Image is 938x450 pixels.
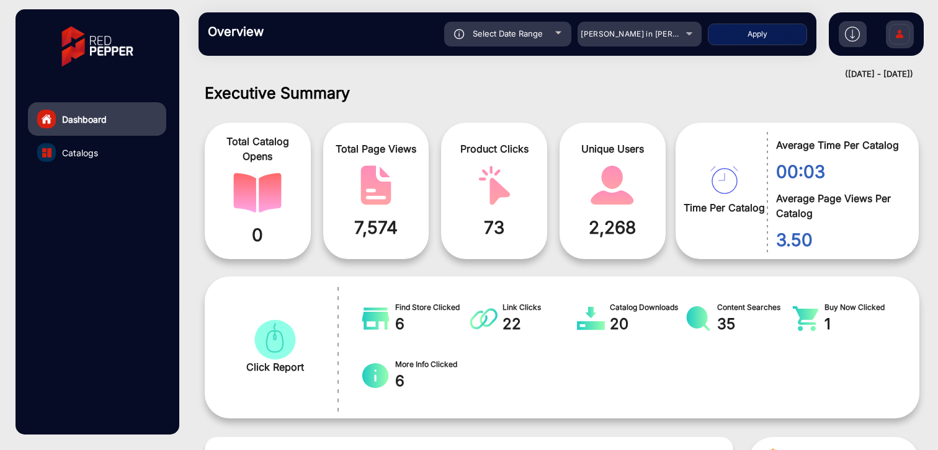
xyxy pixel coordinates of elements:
[887,14,913,58] img: Sign%20Up.svg
[214,134,301,164] span: Total Catalog Opens
[470,165,519,205] img: catalog
[450,141,538,156] span: Product Clicks
[454,29,465,39] img: icon
[395,359,470,370] span: More Info Clicked
[577,306,605,331] img: catalog
[395,302,470,313] span: Find Store Clicked
[333,141,420,156] span: Total Page Views
[208,24,382,39] h3: Overview
[62,113,107,126] span: Dashboard
[450,214,538,240] span: 73
[581,29,718,38] span: [PERSON_NAME] in [PERSON_NAME]
[824,302,900,313] span: Buy Now Clicked
[62,146,98,159] span: Catalogs
[395,370,470,392] span: 6
[473,29,543,38] span: Select Date Range
[684,306,712,331] img: catalog
[569,141,656,156] span: Unique Users
[792,306,820,331] img: catalog
[41,113,52,125] img: home
[333,214,420,240] span: 7,574
[205,84,919,102] h1: Executive Summary
[28,136,166,169] a: Catalogs
[776,159,900,185] span: 00:03
[610,302,685,313] span: Catalog Downloads
[710,166,738,194] img: catalog
[251,320,299,360] img: catalog
[502,302,578,313] span: Link Clicks
[717,302,792,313] span: Content Searches
[233,173,282,213] img: catalog
[53,15,142,77] img: vmg-logo
[362,363,390,388] img: catalog
[588,165,636,205] img: catalog
[246,360,304,374] span: Click Report
[824,313,900,335] span: 1
[362,306,390,331] img: catalog
[28,102,166,136] a: Dashboard
[470,306,498,331] img: catalog
[214,222,301,248] span: 0
[717,313,792,335] span: 35
[845,27,860,42] img: h2download.svg
[708,24,807,45] button: Apply
[610,313,685,335] span: 20
[352,165,400,205] img: catalog
[186,68,913,81] div: ([DATE] - [DATE])
[776,227,900,253] span: 3.50
[502,313,578,335] span: 22
[776,191,900,221] span: Average Page Views Per Catalog
[569,214,656,240] span: 2,268
[42,148,51,157] img: catalog
[776,138,900,152] span: Average Time Per Catalog
[395,313,470,335] span: 6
